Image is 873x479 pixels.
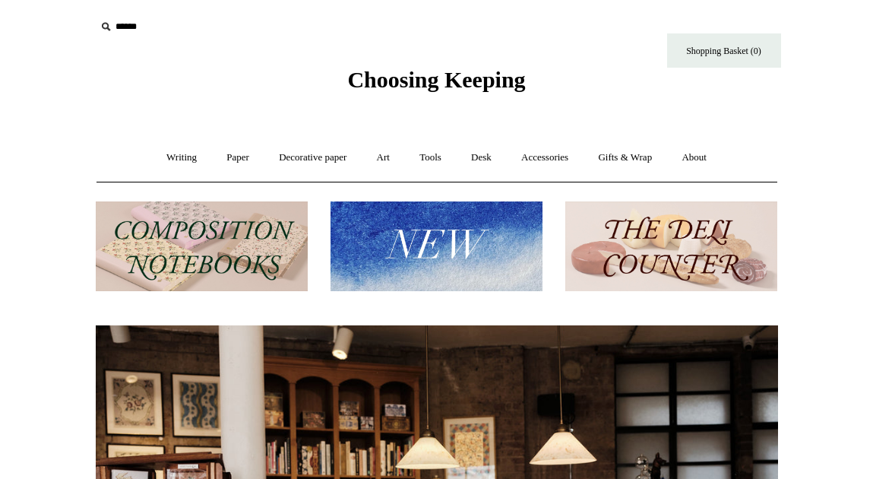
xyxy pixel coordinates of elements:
[331,201,542,292] img: New.jpg__PID:f73bdf93-380a-4a35-bcfe-7823039498e1
[584,138,666,178] a: Gifts & Wrap
[565,201,777,292] img: The Deli Counter
[406,138,455,178] a: Tools
[153,138,210,178] a: Writing
[347,67,525,92] span: Choosing Keeping
[457,138,505,178] a: Desk
[213,138,263,178] a: Paper
[668,138,720,178] a: About
[347,79,525,90] a: Choosing Keeping
[96,201,308,292] img: 202302 Composition ledgers.jpg__PID:69722ee6-fa44-49dd-a067-31375e5d54ec
[265,138,360,178] a: Decorative paper
[508,138,582,178] a: Accessories
[363,138,403,178] a: Art
[667,33,781,68] a: Shopping Basket (0)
